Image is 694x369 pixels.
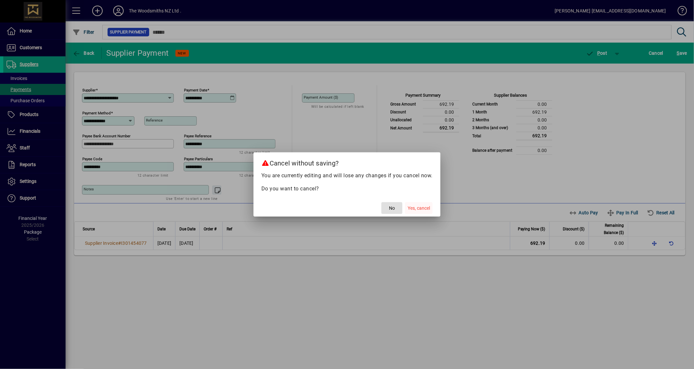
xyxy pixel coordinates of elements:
[254,152,440,171] h2: Cancel without saving?
[405,202,433,214] button: Yes, cancel
[261,185,433,193] p: Do you want to cancel?
[408,205,430,212] span: Yes, cancel
[389,205,395,212] span: No
[261,172,433,180] p: You are currently editing and will lose any changes if you cancel now.
[381,202,402,214] button: No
